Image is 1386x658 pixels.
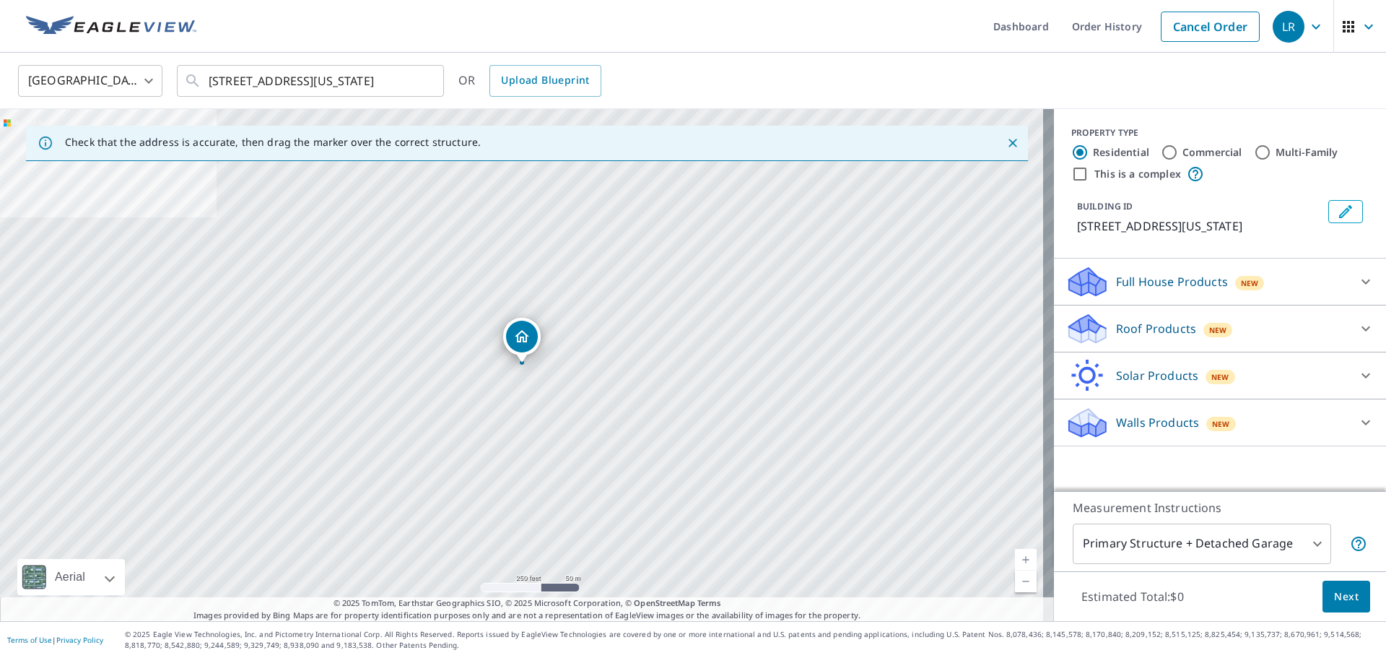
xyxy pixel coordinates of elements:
span: New [1212,418,1230,430]
div: Solar ProductsNew [1065,358,1374,393]
label: Commercial [1182,145,1242,160]
span: New [1241,277,1259,289]
div: Primary Structure + Detached Garage [1073,524,1331,564]
a: Privacy Policy [56,635,103,645]
span: Next [1334,588,1359,606]
label: Multi-Family [1276,145,1338,160]
label: This is a complex [1094,167,1181,181]
a: Terms of Use [7,635,52,645]
span: Upload Blueprint [501,72,589,90]
div: Walls ProductsNew [1065,405,1374,440]
div: [GEOGRAPHIC_DATA] [18,61,162,101]
span: New [1211,371,1229,383]
a: Current Level 17, Zoom In [1015,549,1037,571]
p: Solar Products [1116,367,1198,384]
span: Your report will include the primary structure and a detached garage if one exists. [1350,535,1367,553]
div: LR [1273,11,1304,43]
p: Check that the address is accurate, then drag the marker over the correct structure. [65,136,481,149]
p: Walls Products [1116,414,1199,431]
a: Cancel Order [1161,12,1260,42]
p: Roof Products [1116,320,1196,337]
label: Residential [1093,145,1149,160]
div: Roof ProductsNew [1065,311,1374,346]
div: Dropped pin, building 1, Residential property, 5015 Turquoise Dr Colorado Springs, CO 80918 [503,318,541,363]
div: PROPERTY TYPE [1071,126,1369,139]
div: OR [458,65,601,97]
p: © 2025 Eagle View Technologies, Inc. and Pictometry International Corp. All Rights Reserved. Repo... [125,629,1379,651]
img: EV Logo [26,16,196,38]
span: New [1209,324,1227,336]
button: Close [1003,134,1022,152]
a: Current Level 17, Zoom Out [1015,571,1037,592]
div: Aerial [51,559,90,595]
span: © 2025 TomTom, Earthstar Geographics SIO, © 2025 Microsoft Corporation, © [334,597,721,610]
p: Estimated Total: $0 [1070,581,1195,612]
p: | [7,636,103,644]
p: [STREET_ADDRESS][US_STATE] [1077,217,1322,235]
p: BUILDING ID [1077,200,1133,212]
input: Search by address or latitude-longitude [209,61,414,101]
a: Terms [697,597,721,608]
p: Measurement Instructions [1073,499,1367,516]
div: Full House ProductsNew [1065,264,1374,299]
p: Full House Products [1116,273,1228,290]
div: Aerial [17,559,125,595]
a: Upload Blueprint [489,65,601,97]
a: OpenStreetMap [634,597,694,608]
button: Edit building 1 [1328,200,1363,223]
button: Next [1322,581,1370,613]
